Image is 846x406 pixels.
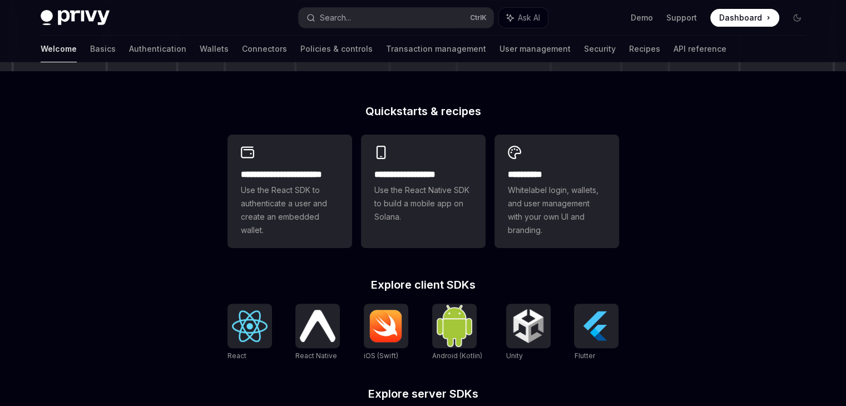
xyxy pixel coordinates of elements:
img: dark logo [41,10,110,26]
img: Flutter [578,308,614,344]
h2: Explore client SDKs [227,279,619,290]
span: Use the React SDK to authenticate a user and create an embedded wallet. [241,184,339,237]
a: React NativeReact Native [295,304,340,362]
span: Dashboard [719,12,762,23]
img: Unity [511,308,546,344]
a: Transaction management [386,36,486,62]
span: Unity [506,351,523,360]
a: Connectors [242,36,287,62]
a: Demo [631,12,653,23]
a: Authentication [129,36,186,62]
h2: Quickstarts & recipes [227,106,619,117]
span: Use the React Native SDK to build a mobile app on Solana. [374,184,472,224]
a: iOS (Swift)iOS (Swift) [364,304,408,362]
img: React Native [300,310,335,341]
a: Basics [90,36,116,62]
a: Wallets [200,36,229,62]
span: Ask AI [518,12,540,23]
a: FlutterFlutter [574,304,619,362]
a: ReactReact [227,304,272,362]
span: Flutter [574,351,595,360]
img: Android (Kotlin) [437,305,472,346]
span: React Native [295,351,337,360]
a: Security [584,36,616,62]
a: **** **** **** ***Use the React Native SDK to build a mobile app on Solana. [361,135,486,248]
button: Toggle dark mode [788,9,806,27]
div: Search... [320,11,351,24]
a: UnityUnity [506,304,551,362]
span: iOS (Swift) [364,351,398,360]
h2: Explore server SDKs [227,388,619,399]
img: React [232,310,268,342]
a: Support [666,12,697,23]
button: Ask AI [499,8,548,28]
a: Dashboard [710,9,779,27]
a: API reference [674,36,726,62]
button: Search...CtrlK [299,8,493,28]
a: Welcome [41,36,77,62]
a: Policies & controls [300,36,373,62]
span: Android (Kotlin) [432,351,482,360]
a: **** *****Whitelabel login, wallets, and user management with your own UI and branding. [494,135,619,248]
img: iOS (Swift) [368,309,404,343]
a: Recipes [629,36,660,62]
span: Whitelabel login, wallets, and user management with your own UI and branding. [508,184,606,237]
span: React [227,351,246,360]
span: Ctrl K [470,13,487,22]
a: User management [499,36,571,62]
a: Android (Kotlin)Android (Kotlin) [432,304,482,362]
